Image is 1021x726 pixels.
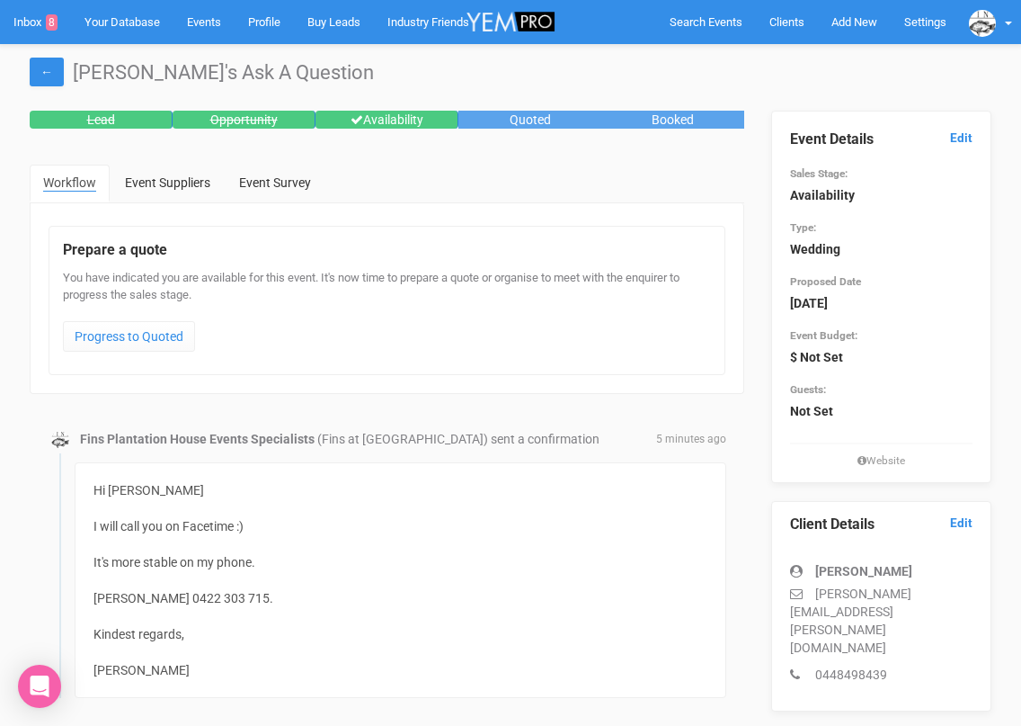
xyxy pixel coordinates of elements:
[790,515,972,535] legend: Client Details
[30,62,991,84] h1: [PERSON_NAME]'s Ask A Question
[790,275,861,288] small: Proposed Date
[790,188,855,202] strong: Availability
[80,432,315,446] strong: Fins Plantation House Events Specialists
[46,14,58,31] span: 8
[30,111,173,129] div: Lead
[226,165,324,201] a: Event Survey
[790,296,828,310] strong: [DATE]
[51,431,69,449] img: data
[63,270,711,361] div: You have indicated you are available for this event. It's now time to prepare a quote or organise...
[790,383,826,396] small: Guests:
[831,15,877,29] span: Add New
[769,15,804,29] span: Clients
[950,130,972,147] a: Edit
[790,242,840,256] strong: Wedding
[601,111,744,129] div: Booked
[317,432,599,446] span: (Fins at [GEOGRAPHIC_DATA]) sent a confirmation
[173,111,315,129] div: Opportunity
[790,130,972,150] legend: Event Details
[670,15,742,29] span: Search Events
[315,111,458,129] div: Availability
[790,221,816,234] small: Type:
[656,432,726,447] span: 5 minutes ago
[63,240,711,261] legend: Prepare a quote
[969,10,996,37] img: data
[30,165,110,202] a: Workflow
[815,564,912,578] strong: [PERSON_NAME]
[790,167,848,180] small: Sales Stage:
[790,404,833,418] strong: Not Set
[18,665,61,708] div: Open Intercom Messenger
[790,585,972,657] p: [PERSON_NAME][EMAIL_ADDRESS][PERSON_NAME][DOMAIN_NAME]
[111,165,224,201] a: Event Suppliers
[63,321,195,352] a: Progress to Quoted
[790,350,843,364] strong: $ Not Set
[458,111,601,129] div: Quoted
[950,515,972,532] a: Edit
[790,329,857,342] small: Event Budget:
[790,453,972,469] small: Website
[30,58,64,86] a: ←
[93,481,707,679] div: Hi [PERSON_NAME] I will call you on Facetime :) It's more stable on my phone. [PERSON_NAME] 0422 ...
[790,666,972,684] p: 0448498439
